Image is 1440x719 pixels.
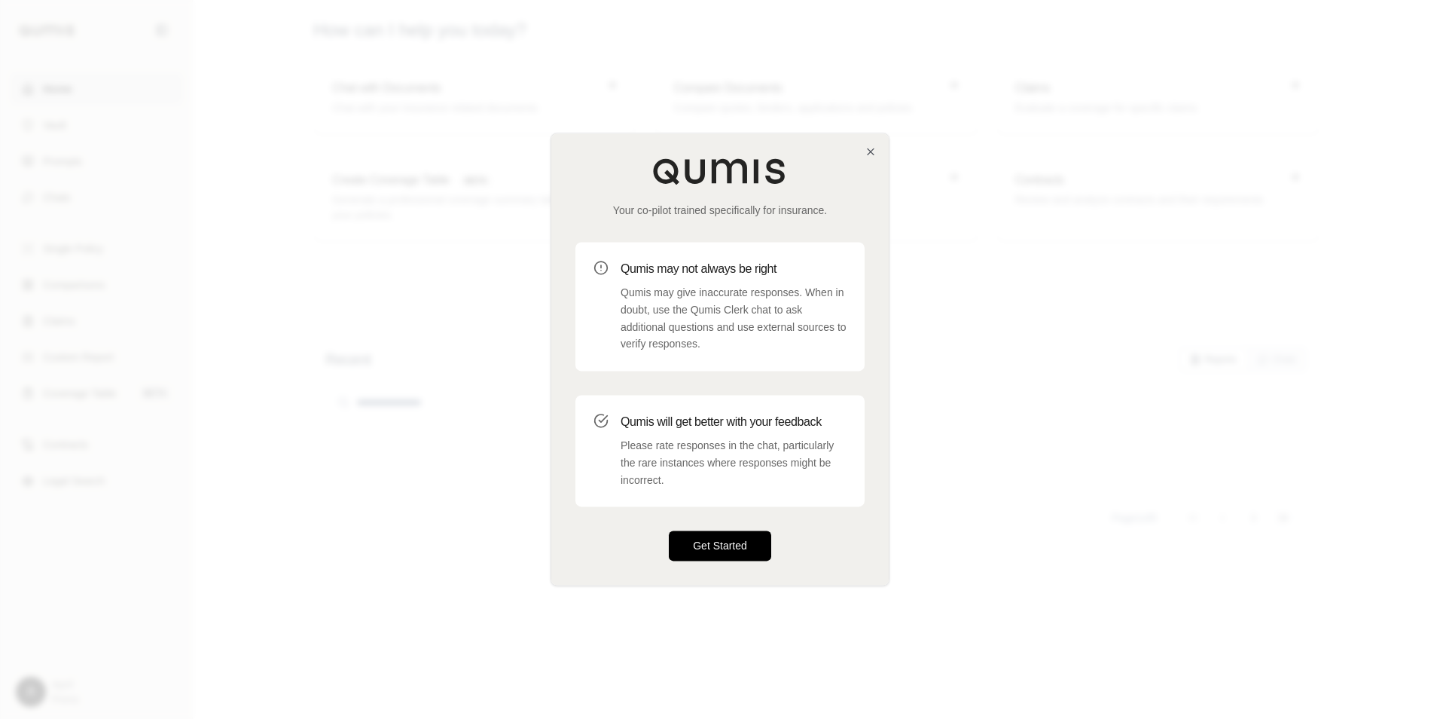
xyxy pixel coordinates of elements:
[621,284,847,353] p: Qumis may give inaccurate responses. When in doubt, use the Qumis Clerk chat to ask additional qu...
[669,531,771,561] button: Get Started
[621,260,847,278] h3: Qumis may not always be right
[621,413,847,431] h3: Qumis will get better with your feedback
[621,437,847,488] p: Please rate responses in the chat, particularly the rare instances where responses might be incor...
[652,158,788,185] img: Qumis Logo
[575,203,865,218] p: Your co-pilot trained specifically for insurance.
